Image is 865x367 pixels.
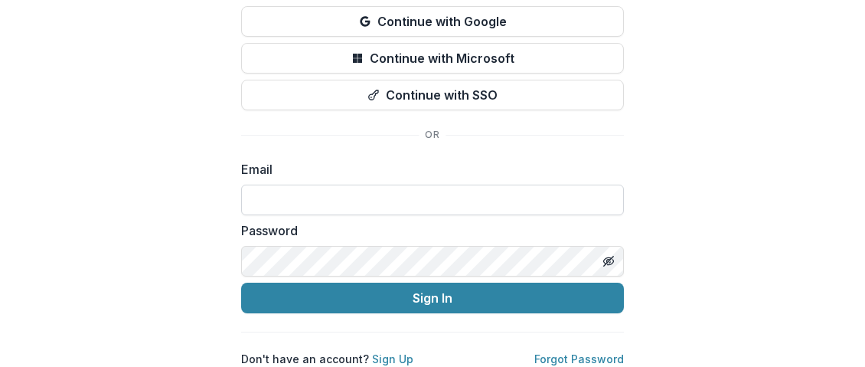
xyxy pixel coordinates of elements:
button: Continue with Microsoft [241,43,624,74]
button: Toggle password visibility [596,249,621,274]
label: Email [241,160,615,179]
button: Continue with Google [241,6,624,37]
p: Don't have an account? [241,351,413,367]
a: Sign Up [372,352,413,365]
button: Sign In [241,283,624,313]
button: Continue with SSO [241,80,624,110]
a: Forgot Password [534,352,624,365]
label: Password [241,221,615,240]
